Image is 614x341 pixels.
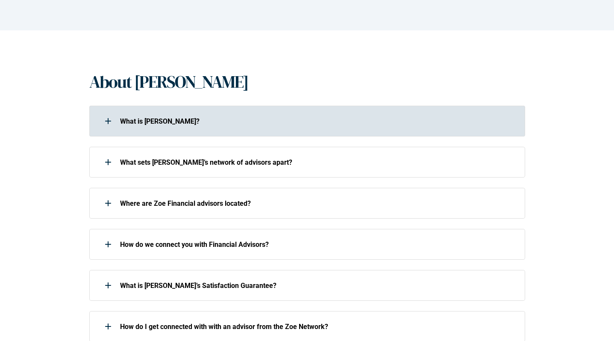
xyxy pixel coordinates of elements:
p: What sets [PERSON_NAME]’s network of advisors apart? [120,158,514,166]
p: What is [PERSON_NAME]’s Satisfaction Guarantee? [120,282,514,290]
p: What is [PERSON_NAME]? [120,117,514,125]
p: Where are Zoe Financial advisors located? [120,199,514,208]
p: How do we connect you with Financial Advisors? [120,240,514,249]
p: How do I get connected with with an advisor from the Zoe Network? [120,323,514,331]
h1: About [PERSON_NAME] [89,71,248,92]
